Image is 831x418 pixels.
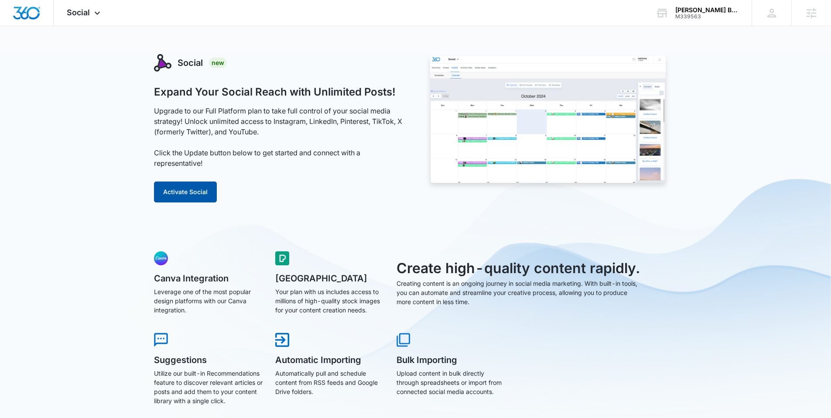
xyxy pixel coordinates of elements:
[397,369,506,396] p: Upload content in bulk directly through spreadsheets or import from connected social media accounts.
[275,274,384,283] h5: [GEOGRAPHIC_DATA]
[397,258,642,279] h3: Create high-quality content rapidly.
[154,287,263,315] p: Leverage one of the most popular design platforms with our Canva integration.
[154,86,396,99] h1: Expand Your Social Reach with Unlimited Posts!
[178,56,203,69] h3: Social
[275,356,384,364] h5: Automatic Importing
[275,369,384,396] p: Automatically pull and schedule content from RSS feeds and Google Drive folders.
[397,356,506,364] h5: Bulk Importing
[154,182,217,202] button: Activate Social
[397,279,642,306] p: Creating content is an ongoing journey in social media marketing. With built-in tools, you can au...
[154,356,263,364] h5: Suggestions
[154,106,406,168] p: Upgrade to our Full Platform plan to take full control of your social media strategy! Unlock unli...
[209,58,227,68] div: New
[67,8,90,17] span: Social
[154,369,263,405] p: Utilize our built-in Recommendations feature to discover relevant articles or posts and add them ...
[675,7,739,14] div: account name
[154,274,263,283] h5: Canva Integration
[675,14,739,20] div: account id
[275,287,384,315] p: Your plan with us includes access to millions of high-quality stock images for your content creat...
